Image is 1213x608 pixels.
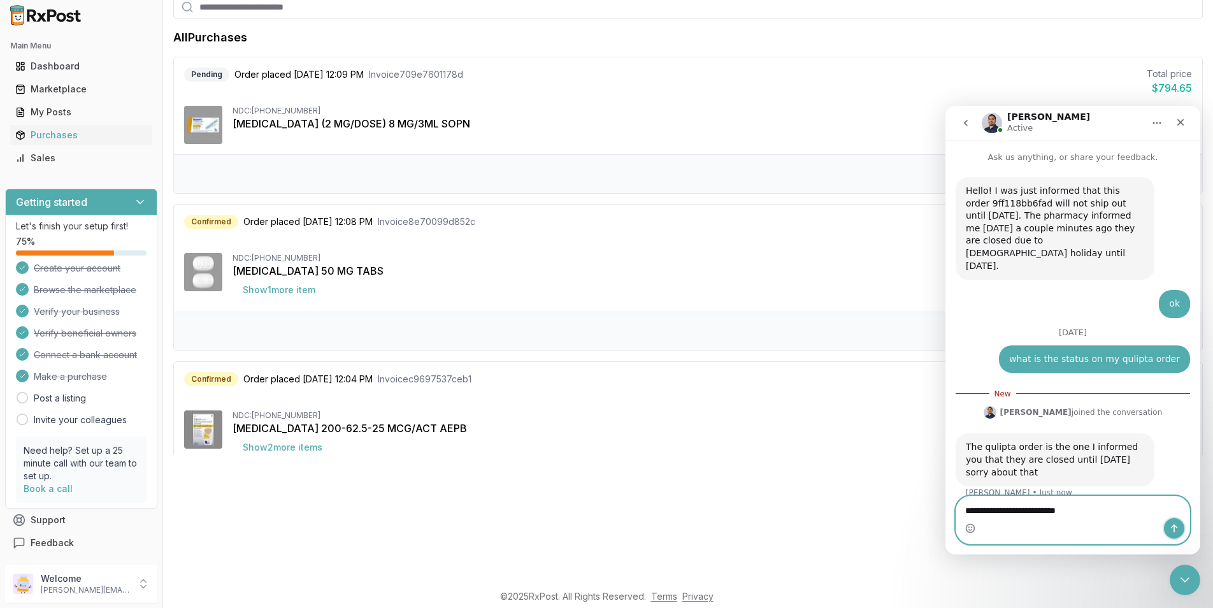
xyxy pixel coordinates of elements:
div: Marketplace [15,83,147,96]
span: Invoice 709e7601178d [369,68,463,81]
span: Make a purchase [34,370,107,383]
span: Verify your business [34,305,120,318]
span: Browse the marketplace [34,284,136,296]
span: Feedback [31,537,74,549]
div: [MEDICAL_DATA] 50 MG TABS [233,263,1192,279]
iframe: Intercom live chat [945,106,1200,554]
div: Confirmed [184,215,238,229]
p: Need help? Set up a 25 minute call with our team to set up. [24,444,139,482]
a: Marketplace [10,78,152,101]
span: Create your account [34,262,120,275]
div: Pending [184,68,229,82]
div: My Posts [15,106,147,119]
img: Ozempic (2 MG/DOSE) 8 MG/3ML SOPN [184,106,222,144]
a: Purchases [10,124,152,147]
span: Order placed [DATE] 12:09 PM [234,68,364,81]
div: Purchases [15,129,147,141]
a: Invite your colleagues [34,414,127,426]
h3: Getting started [16,194,87,210]
a: Book a call [24,483,73,494]
a: Post a listing [34,392,86,405]
p: [PERSON_NAME][EMAIL_ADDRESS][DOMAIN_NAME] [41,585,129,595]
img: User avatar [13,574,33,594]
span: Connect a bank account [34,349,137,361]
div: NDC: [PHONE_NUMBER] [233,106,1192,116]
div: Confirmed [184,372,238,386]
div: Total price [1147,68,1192,80]
h2: Main Menu [10,41,152,51]
a: Dashboard [10,55,152,78]
div: NDC: [PHONE_NUMBER] [233,253,1192,263]
span: Verify beneficial owners [34,327,136,340]
button: Feedback [5,532,157,554]
button: Purchases [5,125,157,145]
span: Invoice 8e70099d852c [378,215,475,228]
span: Order placed [DATE] 12:04 PM [243,373,373,386]
button: My Posts [5,102,157,122]
a: Sales [10,147,152,170]
p: Welcome [41,572,129,585]
button: Sales [5,148,157,168]
span: 75 % [16,235,35,248]
a: Terms [651,591,677,602]
button: Support [5,509,157,532]
div: Sales [15,152,147,164]
p: Let's finish your setup first! [16,220,147,233]
img: RxPost Logo [5,5,87,25]
div: NDC: [PHONE_NUMBER] [233,410,1192,421]
a: Privacy [682,591,714,602]
h1: All Purchases [173,29,247,47]
button: Marketplace [5,79,157,99]
div: [MEDICAL_DATA] 200-62.5-25 MCG/ACT AEPB [233,421,1192,436]
button: Dashboard [5,56,157,76]
iframe: Intercom live chat [1170,565,1200,595]
div: [MEDICAL_DATA] (2 MG/DOSE) 8 MG/3ML SOPN [233,116,1192,131]
div: Dashboard [15,60,147,73]
img: Trelegy Ellipta 200-62.5-25 MCG/ACT AEPB [184,410,222,449]
img: Ubrelvy 50 MG TABS [184,253,222,291]
span: Invoice c9697537ceb1 [378,373,471,386]
div: $794.65 [1147,80,1192,96]
a: My Posts [10,101,152,124]
button: Show1more item [233,279,326,301]
button: Show2more items [233,436,333,459]
span: Order placed [DATE] 12:08 PM [243,215,373,228]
